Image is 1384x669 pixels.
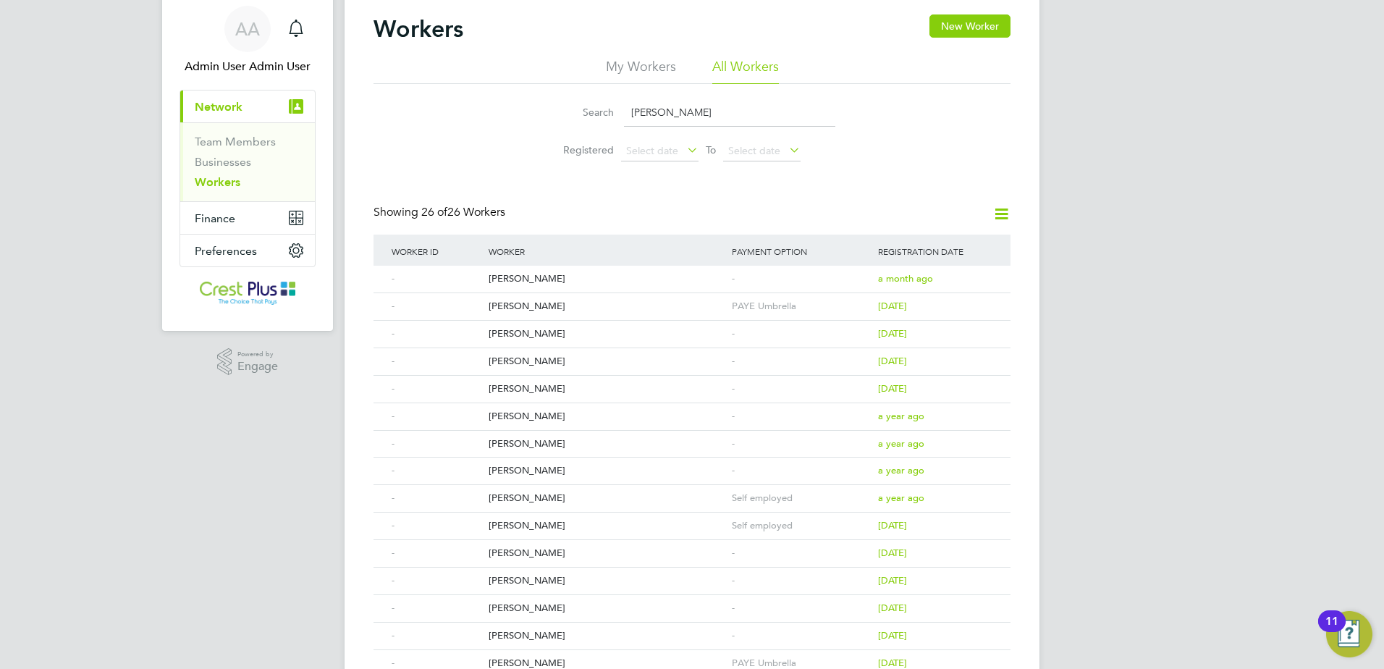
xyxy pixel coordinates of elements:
div: - [728,403,874,430]
div: Showing [374,205,508,220]
a: -[PERSON_NAME]-[DATE] [388,622,996,634]
div: [PERSON_NAME] [485,458,728,484]
span: Finance [195,211,235,225]
a: -[PERSON_NAME]-[DATE] [388,594,996,607]
span: [DATE] [878,300,907,312]
div: - [388,403,485,430]
div: - [388,568,485,594]
span: Select date [626,144,678,157]
div: - [728,540,874,567]
span: a year ago [878,464,924,476]
div: - [388,293,485,320]
a: -[PERSON_NAME]-[DATE] [388,320,996,332]
span: [DATE] [878,574,907,586]
span: Powered by [237,348,278,361]
span: [DATE] [878,657,907,669]
a: Workers [195,175,240,189]
div: [PERSON_NAME] [485,293,728,320]
div: [PERSON_NAME] [485,321,728,348]
div: 11 [1325,621,1338,640]
div: Payment Option [728,235,874,268]
div: - [728,376,874,403]
span: a month ago [878,272,933,285]
div: - [728,595,874,622]
div: - [388,266,485,293]
a: Businesses [195,155,251,169]
span: [DATE] [878,629,907,641]
a: -[PERSON_NAME]-a year ago [388,403,996,415]
div: [PERSON_NAME] [485,431,728,458]
div: - [388,595,485,622]
div: - [388,485,485,512]
span: To [701,140,720,159]
a: -[PERSON_NAME]-a year ago [388,457,996,469]
span: 26 Workers [421,205,505,219]
div: - [388,321,485,348]
div: Self employed [728,485,874,512]
div: [PERSON_NAME] [485,348,728,375]
span: Engage [237,361,278,373]
div: Network [180,122,315,201]
div: - [728,348,874,375]
a: -[PERSON_NAME]-a month ago [388,265,996,277]
span: AA [235,20,260,38]
button: Preferences [180,235,315,266]
div: Worker ID [388,235,485,268]
span: [DATE] [878,382,907,395]
div: [PERSON_NAME] [485,376,728,403]
img: crestplusoperations-logo-retina.png [200,282,296,305]
span: [DATE] [878,519,907,531]
div: - [388,376,485,403]
button: Finance [180,202,315,234]
div: [PERSON_NAME] [485,623,728,649]
div: [PERSON_NAME] [485,513,728,539]
label: Search [549,106,614,119]
a: Team Members [195,135,276,148]
li: All Workers [712,58,779,84]
div: Registration Date [874,235,996,268]
a: -[PERSON_NAME]Self employeda year ago [388,484,996,497]
span: Preferences [195,244,257,258]
button: Open Resource Center, 11 new notifications [1326,611,1372,657]
a: -[PERSON_NAME]Self employed[DATE] [388,512,996,524]
div: - [388,458,485,484]
a: -[PERSON_NAME]-[DATE] [388,567,996,579]
div: [PERSON_NAME] [485,403,728,430]
div: - [728,623,874,649]
span: Select date [728,144,780,157]
span: a year ago [878,410,924,422]
div: - [728,321,874,348]
div: - [728,266,874,293]
a: -[PERSON_NAME]-[DATE] [388,539,996,552]
div: - [388,348,485,375]
a: Powered byEngage [217,348,279,376]
div: - [388,431,485,458]
span: [DATE] [878,327,907,340]
li: My Workers [606,58,676,84]
div: - [728,431,874,458]
div: - [388,540,485,567]
span: a year ago [878,437,924,450]
div: [PERSON_NAME] [485,485,728,512]
button: Network [180,91,315,122]
a: Go to home page [180,282,316,305]
h2: Workers [374,14,463,43]
a: AAAdmin User Admin User [180,6,316,75]
button: New Worker [929,14,1010,38]
div: - [388,513,485,539]
span: [DATE] [878,602,907,614]
span: [DATE] [878,547,907,559]
div: PAYE Umbrella [728,293,874,320]
span: 26 of [421,205,447,219]
div: Self employed [728,513,874,539]
span: [DATE] [878,355,907,367]
a: -[PERSON_NAME]-[DATE] [388,375,996,387]
div: [PERSON_NAME] [485,540,728,567]
a: -[PERSON_NAME]-a year ago [388,430,996,442]
a: -[PERSON_NAME]PAYE Umbrella[DATE] [388,293,996,305]
input: Name, email or phone number [624,98,835,127]
a: -[PERSON_NAME]-[DATE] [388,348,996,360]
span: Admin User Admin User [180,58,316,75]
div: - [728,568,874,594]
label: Registered [549,143,614,156]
